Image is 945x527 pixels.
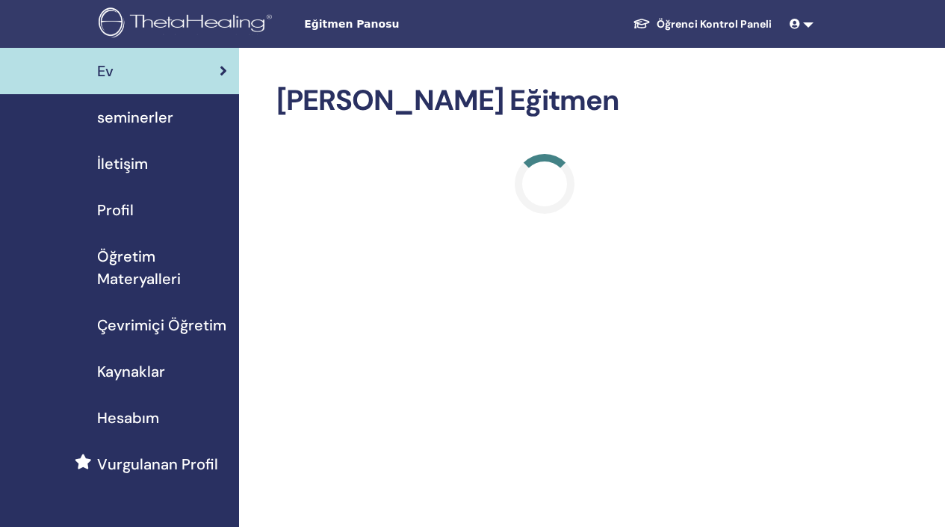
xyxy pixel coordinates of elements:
span: Hesabım [97,407,159,429]
h2: [PERSON_NAME] Eğitmen [276,84,814,118]
span: Profil [97,199,134,221]
span: Kaynaklar [97,360,165,383]
span: İletişim [97,152,148,175]
span: Vurgulanan Profil [97,453,218,475]
span: Çevrimiçi Öğretim [97,314,226,336]
span: seminerler [97,106,173,129]
img: logo.png [99,7,277,41]
span: Eğitmen Panosu [304,16,528,32]
img: graduation-cap-white.svg [633,17,651,30]
span: Öğretim Materyalleri [97,245,227,290]
a: Öğrenci Kontrol Paneli [621,10,784,38]
span: Ev [97,60,114,82]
